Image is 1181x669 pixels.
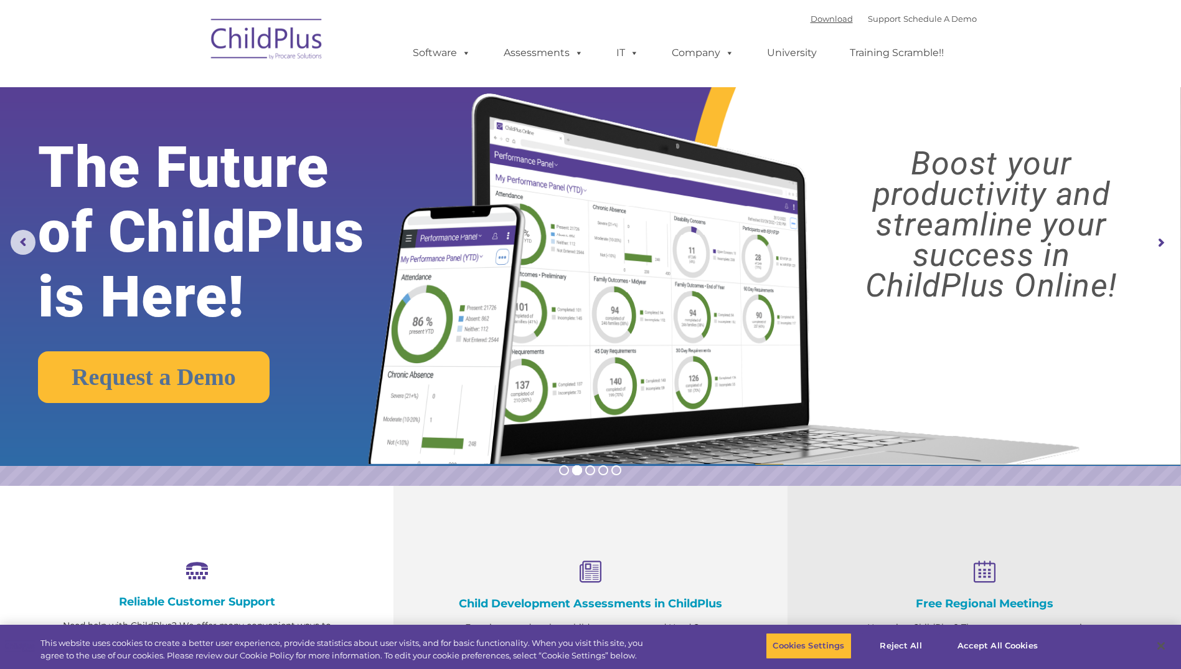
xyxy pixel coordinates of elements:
[40,637,649,662] div: This website uses cookies to create a better user experience, provide statistics about user visit...
[837,40,956,65] a: Training Scramble!!
[816,148,1167,301] rs-layer: Boost your productivity and streamline your success in ChildPlus Online!
[850,597,1119,610] h4: Free Regional Meetings
[38,351,270,403] a: Request a Demo
[62,618,331,665] p: Need help with ChildPlus? We offer many convenient ways to contact our amazing Customer Support r...
[811,14,977,24] font: |
[659,40,746,65] a: Company
[850,620,1119,667] p: Not using ChildPlus? These are a great opportunity to network and learn from ChildPlus users. Fin...
[755,40,829,65] a: University
[205,10,329,72] img: ChildPlus by Procare Solutions
[491,40,596,65] a: Assessments
[951,633,1045,659] button: Accept All Cookies
[62,595,331,609] h4: Reliable Customer Support
[903,14,977,24] a: Schedule A Demo
[604,40,651,65] a: IT
[38,135,415,330] rs-layer: The Future of ChildPlus is Here!
[868,14,901,24] a: Support
[862,633,940,659] button: Reject All
[456,597,725,610] h4: Child Development Assessments in ChildPlus
[811,14,853,24] a: Download
[400,40,483,65] a: Software
[1147,632,1175,660] button: Close
[766,633,851,659] button: Cookies Settings
[456,620,725,667] p: Experience and analyze child assessments and Head Start data management in one system with zero c...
